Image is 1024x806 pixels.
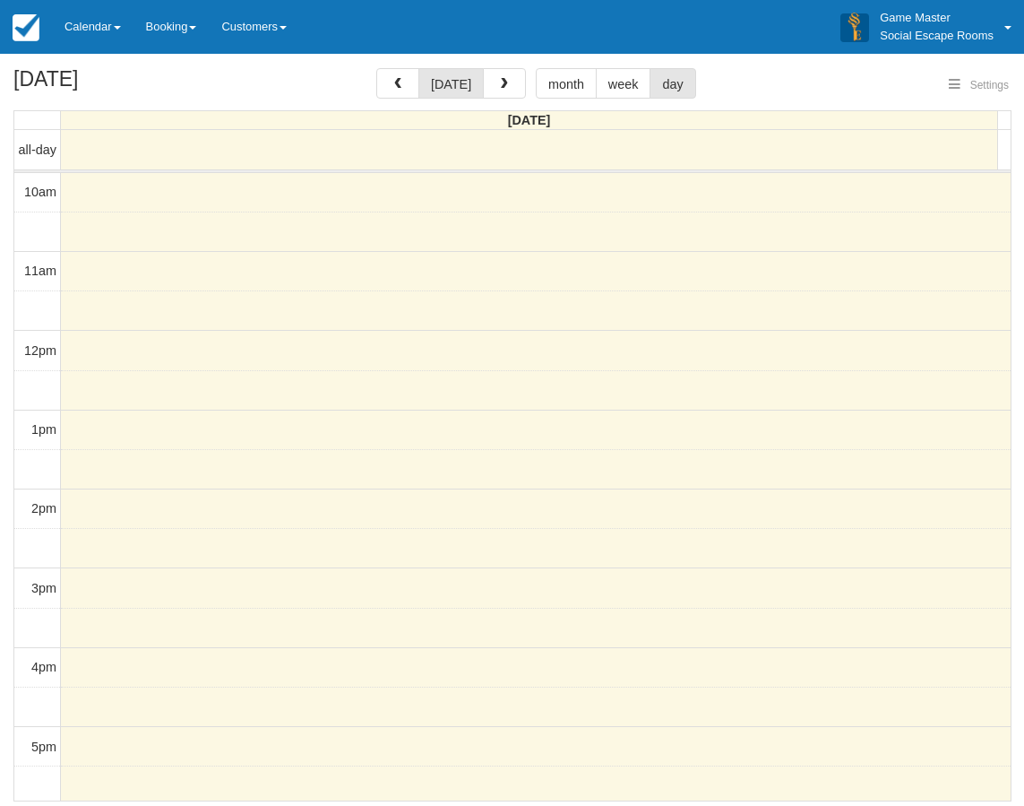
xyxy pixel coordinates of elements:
[508,113,551,127] span: [DATE]
[31,740,56,754] span: 5pm
[31,501,56,516] span: 2pm
[13,68,240,101] h2: [DATE]
[31,660,56,674] span: 4pm
[536,68,597,99] button: month
[938,73,1020,99] button: Settings
[970,79,1009,91] span: Settings
[24,264,56,278] span: 11am
[13,14,39,41] img: checkfront-main-nav-mini-logo.png
[31,422,56,437] span: 1pm
[596,68,651,99] button: week
[31,581,56,595] span: 3pm
[24,343,56,358] span: 12pm
[880,9,994,27] p: Game Master
[650,68,695,99] button: day
[19,143,56,157] span: all-day
[418,68,484,99] button: [DATE]
[840,13,869,41] img: A3
[880,27,994,45] p: Social Escape Rooms
[24,185,56,199] span: 10am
